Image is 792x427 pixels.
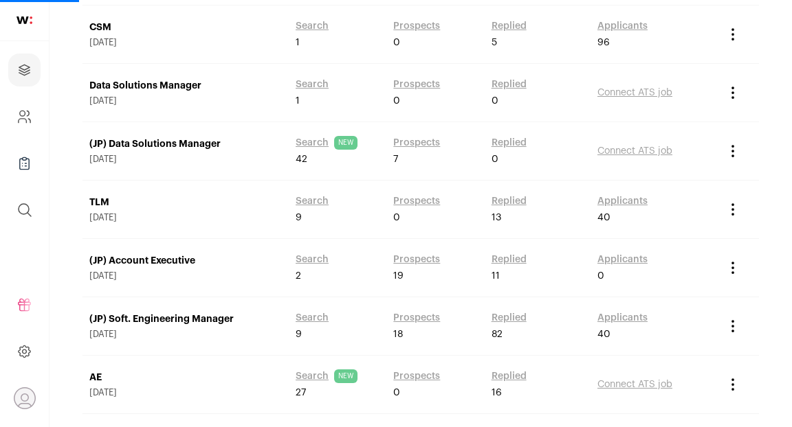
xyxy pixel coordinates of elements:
span: 1 [296,94,300,108]
span: 0 [393,36,400,49]
span: 40 [597,327,610,341]
span: [DATE] [89,329,282,340]
a: Prospects [393,253,440,266]
a: Applicants [597,253,648,266]
span: 27 [296,386,306,400]
a: Search [296,311,329,325]
a: (JP) Data Solutions Manager [89,137,282,151]
span: 1 [296,36,300,49]
span: 2 [296,269,301,283]
span: 82 [492,327,503,341]
span: 18 [393,327,403,341]
a: Replied [492,78,527,91]
button: Project Actions [725,259,741,276]
span: [DATE] [89,270,282,281]
button: Project Actions [725,26,741,43]
a: Prospects [393,19,440,33]
span: 0 [492,94,498,108]
span: NEW [334,369,357,383]
a: Applicants [597,311,648,325]
a: Replied [492,136,527,150]
a: Replied [492,311,527,325]
span: 9 [296,327,302,341]
a: Prospects [393,311,440,325]
a: Search [296,19,329,33]
span: 11 [492,269,500,283]
a: Company Lists [8,147,41,180]
button: Project Actions [725,201,741,218]
span: 19 [393,269,404,283]
span: 0 [393,386,400,400]
a: Replied [492,369,527,383]
a: Replied [492,19,527,33]
a: Connect ATS job [597,88,672,97]
a: Connect ATS job [597,380,672,389]
span: 9 [296,211,302,224]
span: 0 [393,94,400,108]
span: 40 [597,211,610,224]
a: Applicants [597,194,648,208]
span: 0 [492,152,498,166]
span: [DATE] [89,387,282,398]
a: Prospects [393,136,440,150]
a: Prospects [393,194,440,208]
a: Search [296,78,329,91]
span: 5 [492,36,497,49]
a: Replied [492,194,527,208]
span: 0 [597,269,604,283]
a: Search [296,369,329,383]
a: Search [296,194,329,208]
span: 42 [296,152,307,166]
button: Project Actions [725,143,741,159]
span: 96 [597,36,610,49]
a: Replied [492,253,527,266]
a: AE [89,371,282,384]
button: Project Actions [725,318,741,334]
span: [DATE] [89,154,282,165]
span: [DATE] [89,95,282,106]
a: Data Solutions Manager [89,79,282,93]
img: wellfound-shorthand-0d5821cbd27db2630d0214b213865d53afaa358527fdda9d0ea32b1df1b89c2c.svg [16,16,32,24]
a: Prospects [393,78,440,91]
a: CSM [89,21,282,34]
a: (JP) Soft. Engineering Manager [89,312,282,326]
button: Project Actions [725,84,741,101]
a: Search [296,136,329,150]
span: [DATE] [89,37,282,48]
button: Open dropdown [14,387,36,409]
button: Project Actions [725,376,741,393]
a: TLM [89,196,282,209]
a: Connect ATS job [597,146,672,156]
a: Projects [8,54,41,86]
span: [DATE] [89,212,282,223]
span: 13 [492,211,501,224]
span: 7 [393,152,398,166]
a: Search [296,253,329,266]
span: 16 [492,386,502,400]
a: (JP) Account Executive [89,254,282,268]
span: 0 [393,211,400,224]
span: NEW [334,136,357,150]
a: Applicants [597,19,648,33]
a: Company and ATS Settings [8,100,41,133]
a: Prospects [393,369,440,383]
